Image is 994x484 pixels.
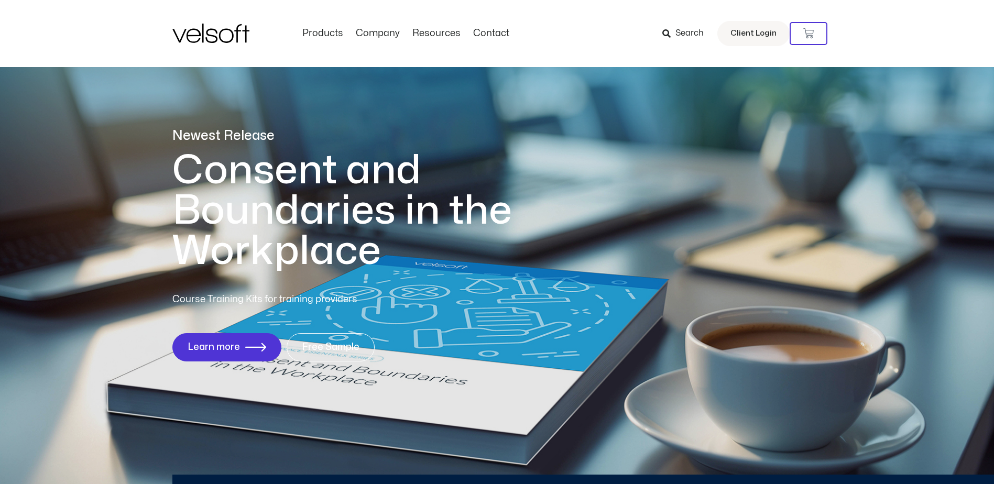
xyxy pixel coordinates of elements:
[172,127,555,145] p: Newest Release
[296,28,516,39] nav: Menu
[302,342,359,353] span: Free Sample
[467,28,516,39] a: ContactMenu Toggle
[188,342,240,353] span: Learn more
[172,24,249,43] img: Velsoft Training Materials
[287,333,375,361] a: Free Sample
[349,28,406,39] a: CompanyMenu Toggle
[717,21,790,46] a: Client Login
[296,28,349,39] a: ProductsMenu Toggle
[406,28,467,39] a: ResourcesMenu Toggle
[172,333,281,361] a: Learn more
[172,292,433,307] p: Course Training Kits for training providers
[662,25,711,42] a: Search
[730,27,777,40] span: Client Login
[675,27,704,40] span: Search
[172,150,555,271] h1: Consent and Boundaries in the Workplace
